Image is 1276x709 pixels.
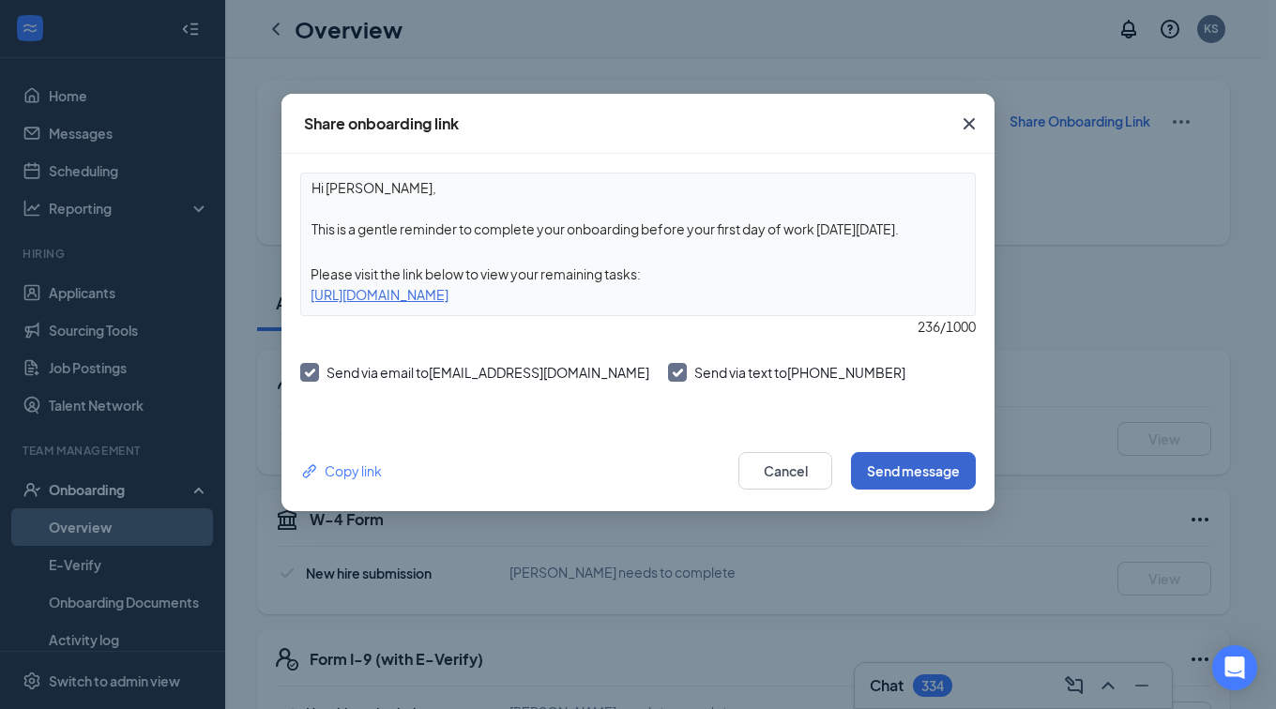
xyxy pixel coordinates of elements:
[958,113,980,135] svg: Cross
[301,173,975,243] textarea: Hi [PERSON_NAME], This is a gentle reminder to complete your onboarding before your first day of ...
[300,316,976,337] div: 236 / 1000
[304,113,459,134] div: Share onboarding link
[944,94,995,154] button: Close
[1212,645,1257,690] div: Open Intercom Messenger
[300,460,382,481] button: Link Copy link
[300,461,320,481] svg: Link
[738,452,832,490] button: Cancel
[327,364,649,381] span: Send via email to [EMAIL_ADDRESS][DOMAIN_NAME]
[300,460,382,481] div: Copy link
[694,364,905,381] span: Send via text to [PHONE_NUMBER]
[301,284,975,305] div: [URL][DOMAIN_NAME]
[301,264,975,284] div: Please visit the link below to view your remaining tasks:
[851,452,976,490] button: Send message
